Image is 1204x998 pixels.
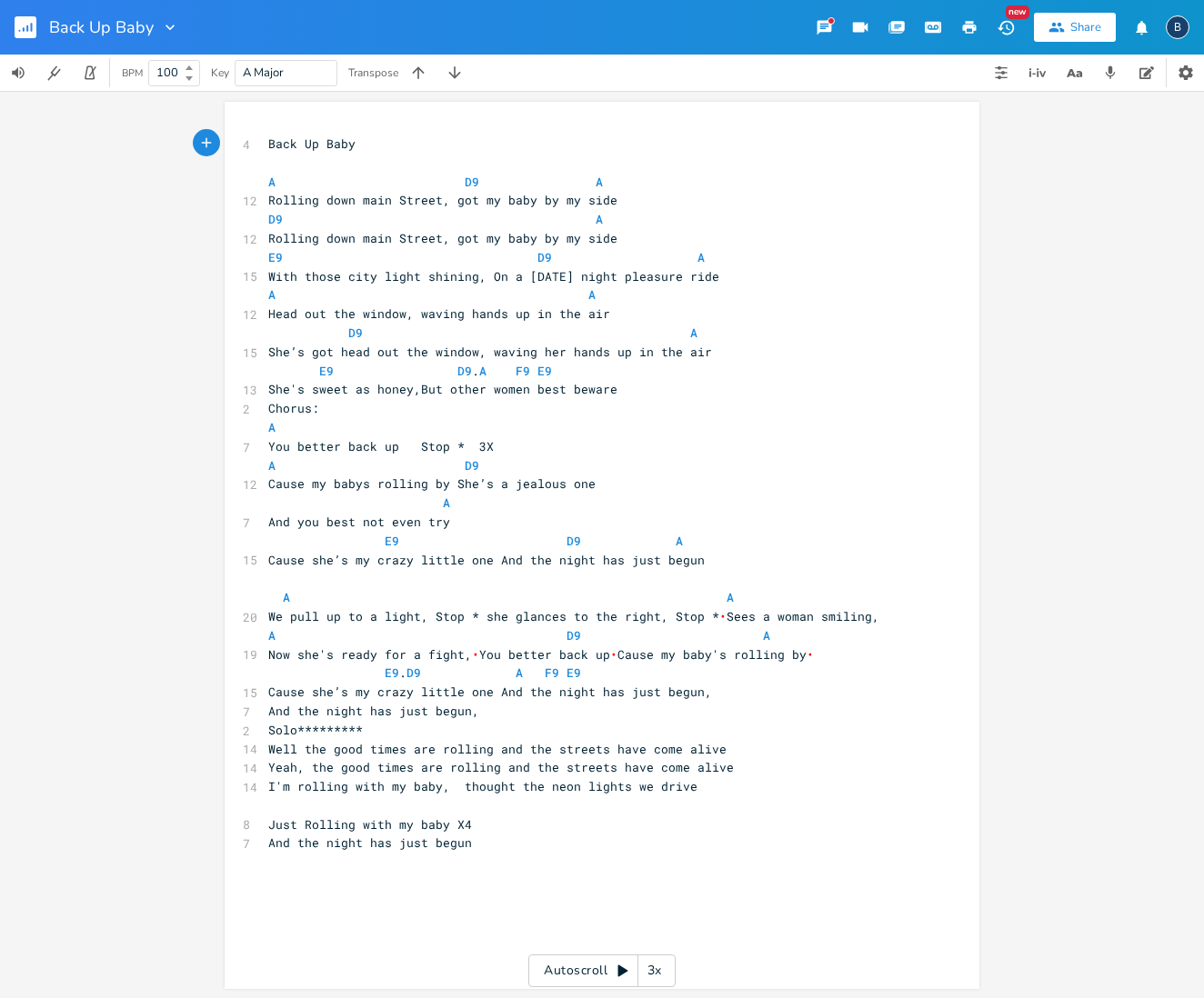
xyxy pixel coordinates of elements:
span: We pull up to a light, Stop * she glances to the right, Stop * Sees a woman smiling, [268,608,879,624]
span: A [763,627,770,644]
span: A [268,457,276,474]
span: D9 [465,457,479,474]
button: New [988,11,1024,44]
span: A [443,494,450,511]
span: With those city light shining, On a [DATE] night pleasure ride [268,268,719,284]
span: Now she's ready for a fight, You better back up Cause my baby's rolling by [268,646,814,663]
span: Cause my babys rolling by She’s a jealous one [268,475,596,492]
span: Cause she’s my crazy little one And the night has just begun [268,552,705,568]
span: \u2028 [610,646,617,663]
span: A [268,174,276,190]
div: Autoscroll [528,954,676,987]
div: Key [211,67,229,78]
span: Back Up Baby [49,19,154,35]
span: And you best not even try [268,514,450,530]
span: F9 [545,664,559,681]
span: Rolling down main Street, got my baby by my side [268,230,617,246]
span: \u2028 [807,646,814,663]
span: D9 [457,363,472,379]
span: \u2028 [719,608,727,624]
span: \u2028 [472,646,479,663]
span: A Major [243,65,284,81]
span: D9 [537,249,552,265]
button: B [1166,6,1189,48]
div: 3x [638,954,671,987]
div: Transpose [348,67,398,78]
span: A [283,589,290,605]
span: And the night has just begun, [268,703,479,719]
span: Well the good times are rolling and the streets have come alive [268,741,727,757]
span: A [268,627,276,644]
span: A [268,286,276,303]
div: Share [1070,19,1101,35]
span: Chorus: [268,400,319,416]
span: Just Rolling with my baby X4 [268,816,472,833]
span: D9 [348,324,363,341]
span: D9 [567,533,581,549]
span: D9 [268,211,283,227]
span: D9 [567,627,581,644]
span: A [516,664,523,681]
span: A [596,174,603,190]
span: A [588,286,596,303]
span: A [690,324,697,341]
span: A [479,363,487,379]
span: A [727,589,734,605]
span: A [676,533,683,549]
button: Share [1034,13,1116,42]
span: You better back up Stop * 3X [268,438,494,454]
span: She's sweet as honey,But other women best beware [268,381,617,397]
span: Rolling down main Street, got my baby by my side [268,192,617,208]
span: A [268,419,276,435]
span: A [596,211,603,227]
span: Cause she’s my crazy little one And the night has just begun, [268,684,712,700]
div: boywells [1166,15,1189,39]
span: E9 [385,533,399,549]
span: And the night has just begun [268,834,472,851]
span: She’s got head out the window, waving her hands up in the air [268,344,712,360]
span: . [268,664,588,681]
span: E9 [385,664,399,681]
span: F9 [516,363,530,379]
span: Back Up Baby [268,135,356,152]
span: E9 [567,664,581,681]
div: BPM [122,68,143,78]
span: E9 [537,363,552,379]
span: D9 [465,174,479,190]
span: A [697,249,705,265]
span: E9 [319,363,334,379]
span: E9 [268,249,283,265]
span: Yeah, the good times are rolling and the streets have come alive [268,759,734,775]
span: I'm rolling with my baby, thought the neon lights we drive [268,778,697,794]
div: New [1006,5,1029,19]
span: Head out the window, waving hands up in the air [268,305,610,322]
span: . [268,363,552,379]
span: D9 [406,664,421,681]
